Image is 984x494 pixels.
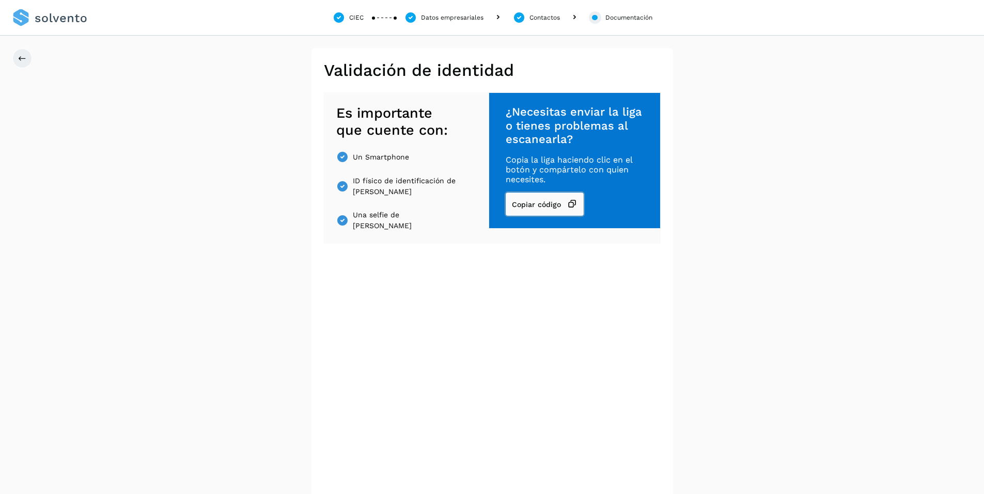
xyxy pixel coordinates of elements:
button: Copiar código [506,193,584,216]
span: ID físico de identificación de [PERSON_NAME] [353,176,460,197]
span: Es importante que cuente con: [336,105,460,138]
div: Datos empresariales [421,13,483,22]
span: ¿Necesitas enviar la liga o tienes problemas al escanearla? [506,105,643,146]
span: Copia la liga haciendo clic en el botón y compártelo con quien necesites. [506,155,643,185]
h2: Validación de identidad [324,60,661,80]
span: Un Smartphone [353,152,409,163]
span: Una selfie de [PERSON_NAME] [353,210,460,231]
span: Copiar código [512,201,561,208]
div: CIEC [349,13,364,22]
div: Contactos [529,13,560,22]
div: Documentación [605,13,652,22]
